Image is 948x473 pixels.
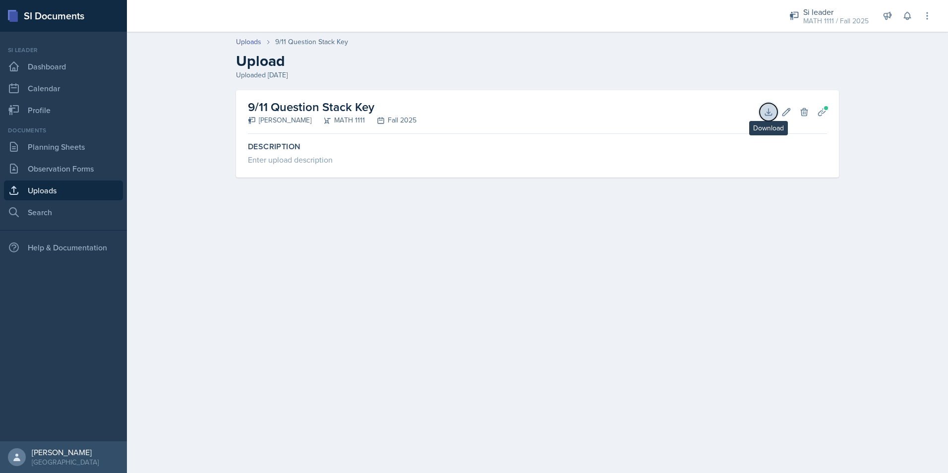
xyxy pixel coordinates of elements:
div: [PERSON_NAME] [248,115,311,125]
div: [PERSON_NAME] [32,447,99,457]
a: Planning Sheets [4,137,123,157]
div: Documents [4,126,123,135]
a: Uploads [236,37,261,47]
label: Description [248,142,827,152]
div: [GEOGRAPHIC_DATA] [32,457,99,467]
div: Si leader [803,6,869,18]
a: Dashboard [4,57,123,76]
div: Help & Documentation [4,237,123,257]
div: MATH 1111 / Fall 2025 [803,16,869,26]
div: Enter upload description [248,154,827,166]
a: Profile [4,100,123,120]
button: Download [760,103,777,121]
h2: 9/11 Question Stack Key [248,98,416,116]
a: Uploads [4,180,123,200]
a: Search [4,202,123,222]
div: Uploaded [DATE] [236,70,839,80]
div: Si leader [4,46,123,55]
h2: Upload [236,52,839,70]
a: Observation Forms [4,159,123,178]
a: Calendar [4,78,123,98]
div: 9/11 Question Stack Key [275,37,348,47]
div: MATH 1111 [311,115,365,125]
div: Fall 2025 [365,115,416,125]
